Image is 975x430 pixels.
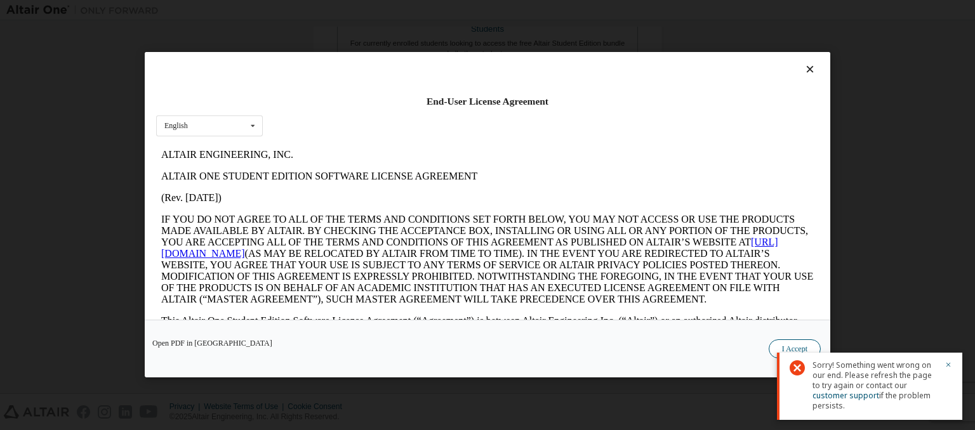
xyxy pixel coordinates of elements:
div: English [164,122,188,130]
span: Sorry! Something went wrong on our end. Please refresh the page to try again or contact our if th... [812,360,937,411]
p: ALTAIR ONE STUDENT EDITION SOFTWARE LICENSE AGREEMENT [5,27,658,38]
a: customer support [812,390,879,401]
div: End-User License Agreement [156,95,819,108]
p: IF YOU DO NOT AGREE TO ALL OF THE TERMS AND CONDITIONS SET FORTH BELOW, YOU MAY NOT ACCESS OR USE... [5,70,658,161]
p: (Rev. [DATE]) [5,48,658,60]
p: This Altair One Student Edition Software License Agreement (“Agreement”) is between Altair Engine... [5,171,658,217]
p: ALTAIR ENGINEERING, INC. [5,5,658,16]
a: [URL][DOMAIN_NAME] [5,93,622,115]
a: Open PDF in [GEOGRAPHIC_DATA] [152,340,272,348]
button: I Accept [769,340,821,359]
